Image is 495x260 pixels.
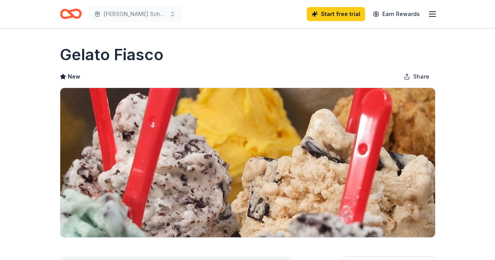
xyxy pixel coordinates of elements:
h1: Gelato Fiasco [60,44,164,66]
span: New [68,72,80,81]
a: Home [60,5,82,23]
a: Earn Rewards [368,7,425,21]
img: Image for Gelato Fiasco [60,88,435,237]
a: Start free trial [307,7,365,21]
span: Share [413,72,429,81]
button: [PERSON_NAME] School Centennial Celebration [88,6,182,22]
button: Share [398,69,436,84]
span: [PERSON_NAME] School Centennial Celebration [104,9,166,19]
